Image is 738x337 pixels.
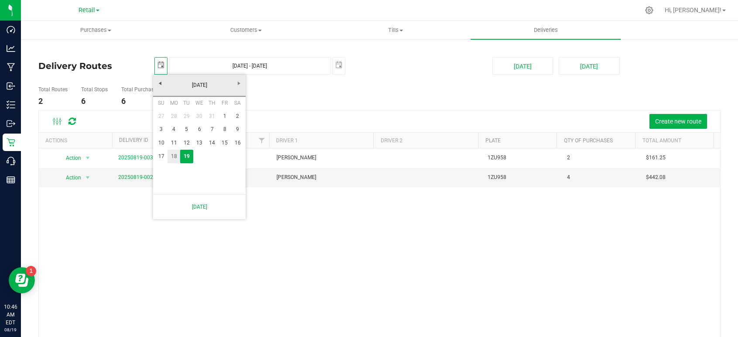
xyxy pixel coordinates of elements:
[180,136,193,150] a: 12
[58,172,82,184] span: Action
[7,25,15,34] inline-svg: Dashboard
[155,96,167,110] th: Sunday
[7,119,15,128] inline-svg: Outbound
[564,138,613,144] a: Qty of Purchases
[167,123,180,136] a: 4
[118,155,153,161] a: 20250819-003
[82,172,93,184] span: select
[488,173,506,182] span: 1ZU958
[485,138,501,144] a: Plate
[7,63,15,72] inline-svg: Manufacturing
[193,123,206,136] a: 6
[231,96,244,110] th: Saturday
[155,123,167,136] a: 3
[333,58,345,73] span: select
[119,137,148,143] a: Delivery ID
[167,96,180,110] th: Monday
[219,123,231,136] a: 8
[231,136,244,150] a: 16
[153,77,167,90] a: Previous
[82,152,93,164] span: select
[7,82,15,90] inline-svg: Inbound
[155,136,167,150] a: 10
[269,133,374,148] th: Driver 1
[321,21,471,39] a: Tills
[665,7,721,14] span: Hi, [PERSON_NAME]!
[153,79,246,92] a: [DATE]
[567,173,570,182] span: 4
[4,327,17,333] p: 08/19
[155,58,167,73] span: select
[167,150,180,163] a: 18
[649,114,707,129] button: Create new route
[219,96,231,110] th: Friday
[81,87,108,93] h5: Total Stops
[7,100,15,109] inline-svg: Inventory
[7,157,15,165] inline-svg: Call Center
[193,136,206,150] a: 13
[277,173,316,182] span: [PERSON_NAME]
[171,21,321,39] a: Customers
[38,97,68,106] h4: 2
[655,118,701,125] span: Create new route
[206,136,219,150] a: 14
[180,150,193,163] a: 19
[4,303,17,327] p: 10:46 AM EDT
[471,21,621,39] a: Deliveries
[121,97,159,106] h4: 6
[121,87,159,93] h5: Total Purchases
[79,7,95,14] span: Retail
[567,154,570,162] span: 2
[255,133,269,148] a: Filter
[219,110,231,123] a: 1
[155,150,167,163] a: 17
[180,150,193,163] td: Current focused date is Tuesday, August 19, 2025
[118,174,153,180] a: 20250819-002
[559,57,620,75] button: [DATE]
[206,123,219,136] a: 7
[9,267,35,293] iframe: Resource center
[277,154,316,162] span: [PERSON_NAME]
[7,44,15,53] inline-svg: Analytics
[206,96,219,110] th: Thursday
[180,123,193,136] a: 5
[219,136,231,150] a: 15
[646,173,666,182] span: $442.08
[180,110,193,123] a: 29
[488,154,506,162] span: 1ZU958
[231,110,244,123] a: 2
[58,152,82,164] span: Action
[193,96,206,110] th: Wednesday
[158,198,241,216] a: [DATE]
[7,138,15,147] inline-svg: Retail
[171,26,321,34] span: Customers
[26,266,36,276] iframe: Resource center unread badge
[231,123,244,136] a: 9
[155,110,167,123] a: 27
[644,6,655,14] div: Manage settings
[167,110,180,123] a: 28
[635,133,714,148] th: Total Amount
[45,138,109,144] div: Actions
[206,110,219,123] a: 31
[21,21,171,39] a: Purchases
[321,26,471,34] span: Tills
[193,110,206,123] a: 30
[492,57,553,75] button: [DATE]
[167,136,180,150] a: 11
[373,133,478,148] th: Driver 2
[38,57,141,75] h4: Delivery Routes
[81,97,108,106] h4: 6
[646,154,666,162] span: $161.25
[7,175,15,184] inline-svg: Reports
[180,96,193,110] th: Tuesday
[38,87,68,93] h5: Total Routes
[522,26,570,34] span: Deliveries
[21,26,171,34] span: Purchases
